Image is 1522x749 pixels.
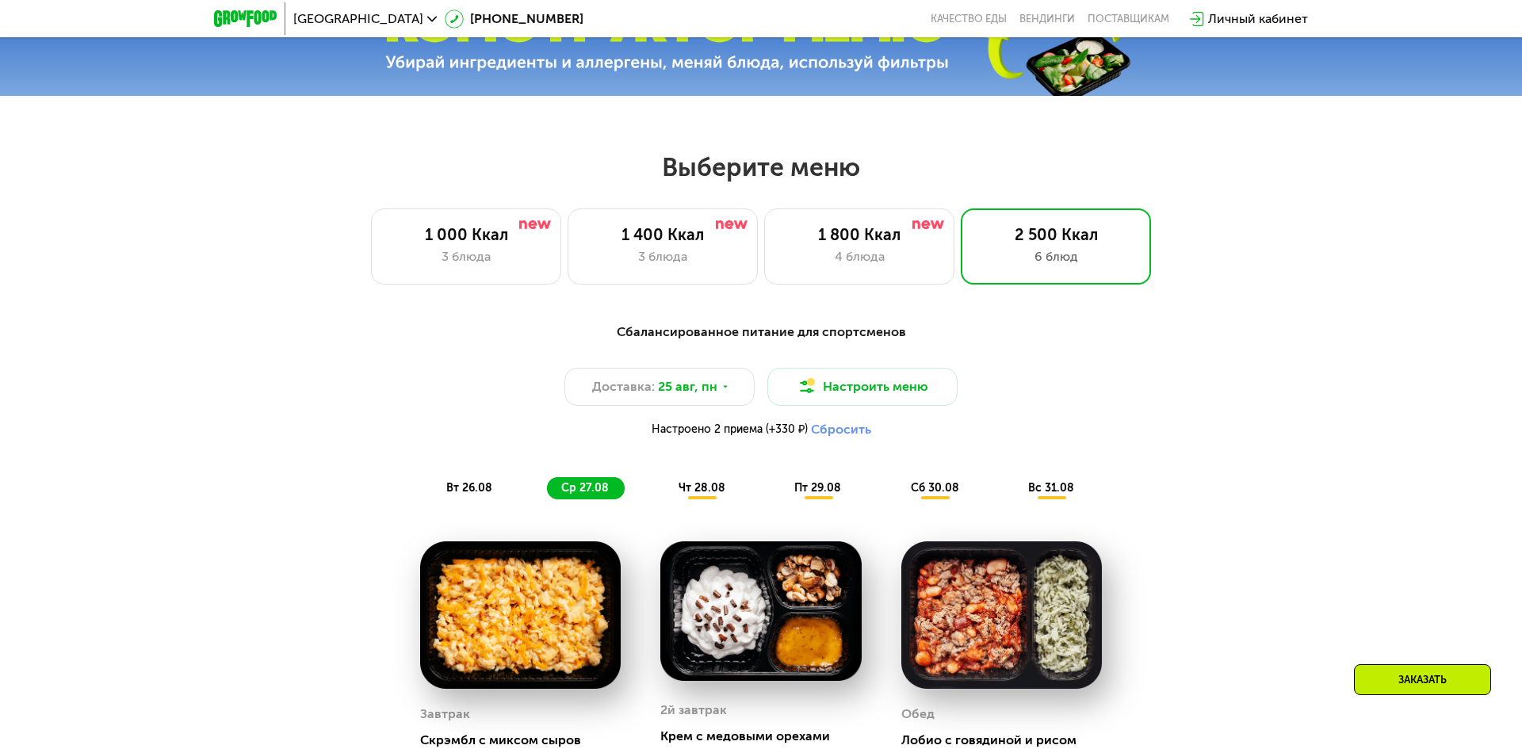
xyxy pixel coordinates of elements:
[1028,481,1074,495] span: вс 31.08
[561,481,609,495] span: ср 27.08
[445,10,583,29] a: [PHONE_NUMBER]
[51,151,1471,183] h2: Выберите меню
[679,481,725,495] span: чт 28.08
[293,13,423,25] span: [GEOGRAPHIC_DATA]
[781,225,938,244] div: 1 800 Ккал
[658,377,717,396] span: 25 авг, пн
[977,225,1134,244] div: 2 500 Ккал
[781,247,938,266] div: 4 блюда
[767,368,958,406] button: Настроить меню
[1208,10,1308,29] div: Личный кабинет
[592,377,655,396] span: Доставка:
[420,702,470,726] div: Завтрак
[901,702,935,726] div: Обед
[660,698,727,722] div: 2й завтрак
[911,481,959,495] span: сб 30.08
[388,225,545,244] div: 1 000 Ккал
[1088,13,1169,25] div: поставщикам
[292,323,1230,342] div: Сбалансированное питание для спортсменов
[388,247,545,266] div: 3 блюда
[584,247,741,266] div: 3 блюда
[1019,13,1075,25] a: Вендинги
[652,424,808,435] span: Настроено 2 приема (+330 ₽)
[901,732,1115,748] div: Лобио с говядиной и рисом
[931,13,1007,25] a: Качество еды
[1354,664,1491,695] div: Заказать
[584,225,741,244] div: 1 400 Ккал
[660,728,874,744] div: Крем с медовыми орехами
[811,422,871,438] button: Сбросить
[977,247,1134,266] div: 6 блюд
[420,732,633,748] div: Скрэмбл с миксом сыров
[794,481,841,495] span: пт 29.08
[446,481,492,495] span: вт 26.08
